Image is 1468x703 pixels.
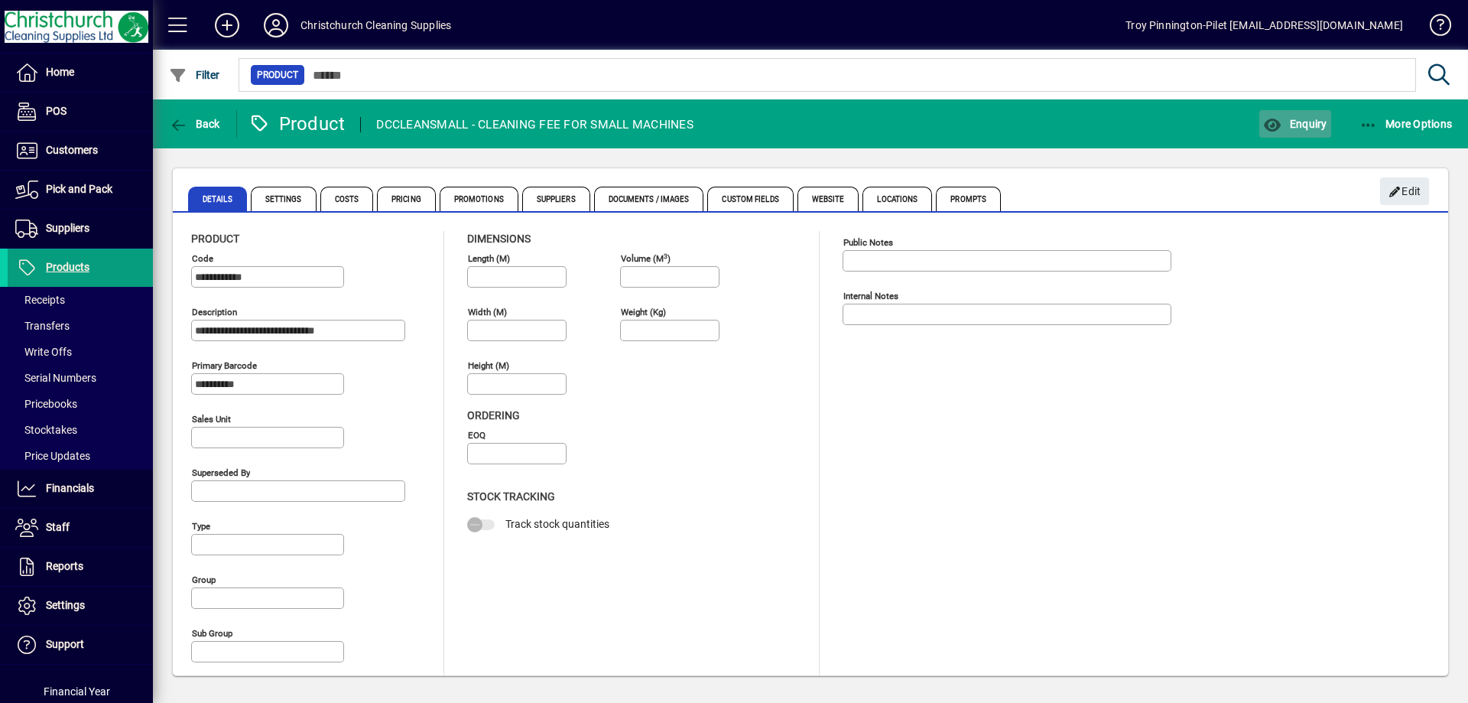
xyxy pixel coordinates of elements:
[169,118,220,130] span: Back
[192,628,232,639] mat-label: Sub group
[44,685,110,698] span: Financial Year
[8,443,153,469] a: Price Updates
[8,313,153,339] a: Transfers
[8,365,153,391] a: Serial Numbers
[8,587,153,625] a: Settings
[300,13,451,37] div: Christchurch Cleaning Supplies
[192,521,210,532] mat-label: Type
[936,187,1001,211] span: Prompts
[15,346,72,358] span: Write Offs
[467,490,555,503] span: Stock Tracking
[46,66,74,78] span: Home
[46,560,83,572] span: Reports
[440,187,518,211] span: Promotions
[192,574,216,585] mat-label: Group
[191,233,239,245] span: Product
[467,409,520,421] span: Ordering
[621,307,666,317] mat-label: Weight (Kg)
[46,482,94,494] span: Financials
[169,69,220,81] span: Filter
[192,307,237,317] mat-label: Description
[8,391,153,417] a: Pricebooks
[1259,110,1330,138] button: Enquiry
[15,424,77,436] span: Stocktakes
[8,626,153,664] a: Support
[46,183,112,195] span: Pick and Pack
[1356,110,1457,138] button: More Options
[46,599,85,611] span: Settings
[46,144,98,156] span: Customers
[8,417,153,443] a: Stocktakes
[467,233,531,245] span: Dimensions
[376,112,693,137] div: DCCLEANSMALL - CLEANING FEE FOR SMALL MACHINES
[468,430,486,441] mat-label: EOQ
[15,450,90,462] span: Price Updates
[8,132,153,170] a: Customers
[251,187,317,211] span: Settings
[1388,179,1421,204] span: Edit
[8,54,153,92] a: Home
[192,467,250,478] mat-label: Superseded by
[46,521,70,533] span: Staff
[203,11,252,39] button: Add
[15,372,96,384] span: Serial Numbers
[468,307,507,317] mat-label: Width (m)
[153,110,237,138] app-page-header-button: Back
[15,294,65,306] span: Receipts
[843,291,898,301] mat-label: Internal Notes
[1125,13,1403,37] div: Troy Pinnington-Pilet [EMAIL_ADDRESS][DOMAIN_NAME]
[1380,177,1429,205] button: Edit
[252,11,300,39] button: Profile
[522,187,590,211] span: Suppliers
[320,187,374,211] span: Costs
[165,110,224,138] button: Back
[165,61,224,89] button: Filter
[862,187,932,211] span: Locations
[797,187,859,211] span: Website
[8,171,153,209] a: Pick and Pack
[46,222,89,234] span: Suppliers
[594,187,704,211] span: Documents / Images
[1359,118,1453,130] span: More Options
[192,360,257,371] mat-label: Primary barcode
[664,252,667,259] sup: 3
[621,253,671,264] mat-label: Volume (m )
[707,187,793,211] span: Custom Fields
[8,93,153,131] a: POS
[468,253,510,264] mat-label: Length (m)
[8,210,153,248] a: Suppliers
[15,398,77,410] span: Pricebooks
[192,414,231,425] mat-label: Sales unit
[257,67,298,83] span: Product
[8,287,153,313] a: Receipts
[248,112,346,136] div: Product
[15,320,70,332] span: Transfers
[192,253,213,264] mat-label: Code
[8,470,153,508] a: Financials
[1418,3,1449,53] a: Knowledge Base
[1263,118,1327,130] span: Enquiry
[505,518,609,530] span: Track stock quantities
[468,360,509,371] mat-label: Height (m)
[188,187,247,211] span: Details
[8,509,153,547] a: Staff
[46,638,84,650] span: Support
[8,339,153,365] a: Write Offs
[843,237,893,248] mat-label: Public Notes
[46,105,67,117] span: POS
[8,548,153,586] a: Reports
[377,187,436,211] span: Pricing
[46,261,89,273] span: Products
